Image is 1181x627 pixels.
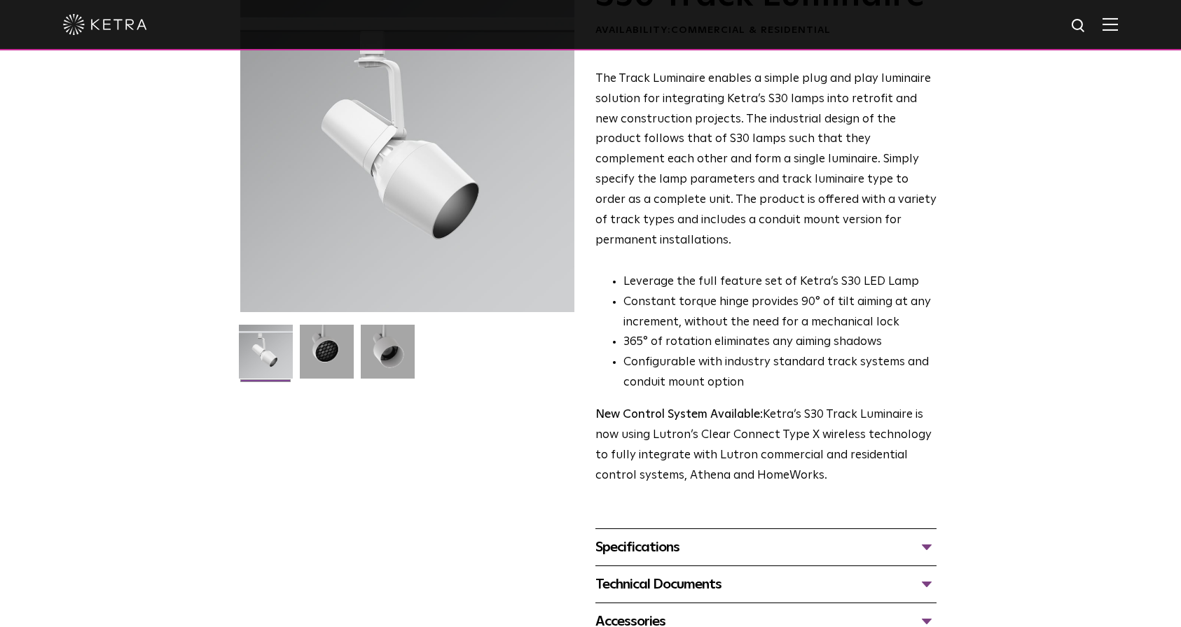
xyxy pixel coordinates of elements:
[1103,17,1118,31] img: Hamburger%20Nav.svg
[595,536,937,558] div: Specifications
[595,73,937,246] span: The Track Luminaire enables a simple plug and play luminaire solution for integrating Ketra’s S30...
[595,409,763,421] strong: New Control System Available:
[623,353,937,393] li: Configurable with industry standard track systems and conduit mount option
[623,272,937,293] li: Leverage the full feature set of Ketra’s S30 LED Lamp
[1070,17,1088,35] img: search icon
[595,573,937,596] div: Technical Documents
[63,14,147,35] img: ketra-logo-2019-white
[623,293,937,333] li: Constant torque hinge provides 90° of tilt aiming at any increment, without the need for a mechan...
[595,405,937,486] p: Ketra’s S30 Track Luminaire is now using Lutron’s Clear Connect Type X wireless technology to ful...
[300,325,354,389] img: 3b1b0dc7630e9da69e6b
[361,325,415,389] img: 9e3d97bd0cf938513d6e
[239,325,293,389] img: S30-Track-Luminaire-2021-Web-Square
[623,332,937,353] li: 365° of rotation eliminates any aiming shadows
